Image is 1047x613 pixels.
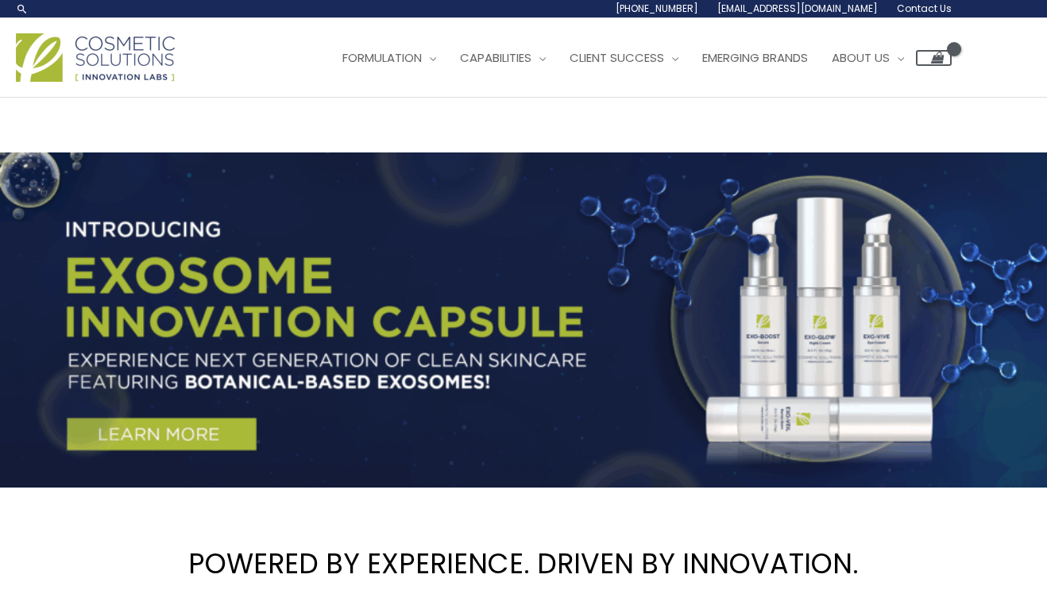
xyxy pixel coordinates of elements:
[570,49,664,66] span: Client Success
[330,34,448,82] a: Formulation
[448,34,558,82] a: Capabilities
[717,2,878,15] span: [EMAIL_ADDRESS][DOMAIN_NAME]
[460,49,531,66] span: Capabilities
[832,49,890,66] span: About Us
[616,2,698,15] span: [PHONE_NUMBER]
[16,33,175,82] img: Cosmetic Solutions Logo
[916,50,952,66] a: View Shopping Cart, empty
[820,34,916,82] a: About Us
[342,49,422,66] span: Formulation
[690,34,820,82] a: Emerging Brands
[558,34,690,82] a: Client Success
[897,2,952,15] span: Contact Us
[702,49,808,66] span: Emerging Brands
[16,2,29,15] a: Search icon link
[319,34,952,82] nav: Site Navigation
